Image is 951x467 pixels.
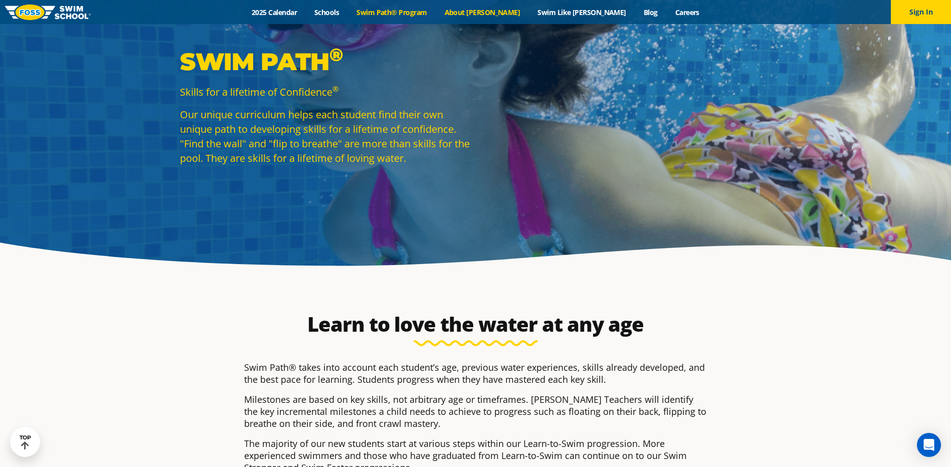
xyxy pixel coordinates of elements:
a: 2025 Calendar [243,8,306,17]
a: Swim Path® Program [348,8,436,17]
p: Swim Path [180,47,471,77]
p: Swim Path® takes into account each student’s age, previous water experiences, skills already deve... [244,361,707,385]
h2: Learn to love the water at any age [239,312,712,336]
a: About [PERSON_NAME] [436,8,529,17]
sup: ® [329,44,343,66]
p: Milestones are based on key skills, not arbitrary age or timeframes. [PERSON_NAME] Teachers will ... [244,393,707,429]
a: Swim Like [PERSON_NAME] [529,8,635,17]
div: Open Intercom Messenger [917,433,941,457]
p: Skills for a lifetime of Confidence [180,85,471,99]
img: FOSS Swim School Logo [5,5,91,20]
a: Careers [666,8,708,17]
a: Schools [306,8,348,17]
sup: ® [332,84,338,94]
div: TOP [20,434,31,450]
p: Our unique curriculum helps each student find their own unique path to developing skills for a li... [180,107,471,165]
a: Blog [635,8,666,17]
